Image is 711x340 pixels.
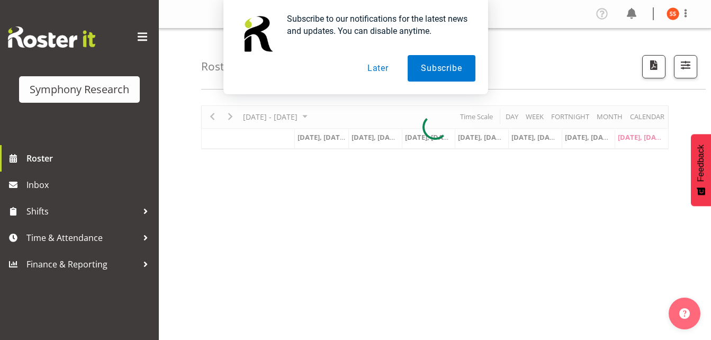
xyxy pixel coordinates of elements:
[236,13,278,55] img: notification icon
[691,134,711,206] button: Feedback - Show survey
[408,55,475,82] button: Subscribe
[354,55,402,82] button: Later
[679,308,690,319] img: help-xxl-2.png
[26,230,138,246] span: Time & Attendance
[278,13,475,37] div: Subscribe to our notifications for the latest news and updates. You can disable anytime.
[26,203,138,219] span: Shifts
[26,256,138,272] span: Finance & Reporting
[26,177,154,193] span: Inbox
[26,150,154,166] span: Roster
[696,145,706,182] span: Feedback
